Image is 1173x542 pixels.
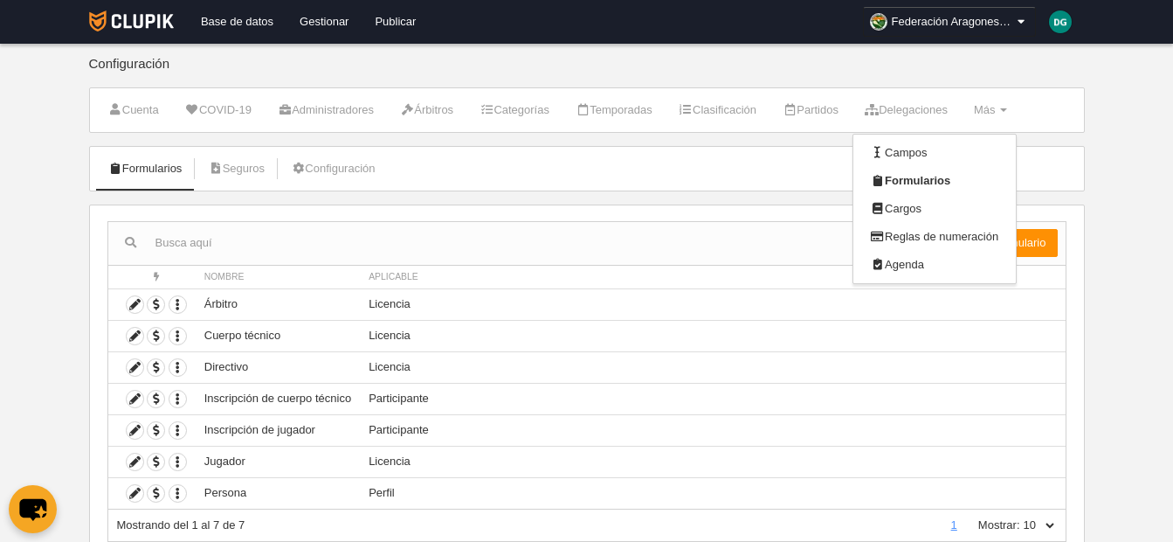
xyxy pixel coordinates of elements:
[566,97,662,123] a: Temporadas
[948,518,961,532] a: 1
[853,223,1016,251] a: Reglas de numeración
[360,320,1065,351] td: Licencia
[196,414,360,446] td: Inscripción de jugador
[204,272,245,281] span: Nombre
[360,383,1065,414] td: Participante
[196,351,360,383] td: Directivo
[853,251,1016,279] a: Agenda
[360,288,1065,320] td: Licencia
[853,195,1016,223] a: Cargos
[198,156,274,182] a: Seguros
[99,156,192,182] a: Formularios
[196,446,360,477] td: Jugador
[961,518,1020,533] label: Mostrar:
[863,7,1036,37] a: Federación Aragonesa de Pelota
[964,97,1017,123] a: Más
[196,383,360,414] td: Inscripción de cuerpo técnico
[117,518,245,532] span: Mostrando del 1 al 7 de 7
[268,97,383,123] a: Administradores
[176,97,261,123] a: COVID-19
[773,97,848,123] a: Partidos
[196,320,360,351] td: Cuerpo técnico
[281,156,384,182] a: Configuración
[196,477,360,509] td: Persona
[89,10,174,31] img: Clupik
[99,97,169,123] a: Cuenta
[1049,10,1072,33] img: c2l6ZT0zMHgzMCZmcz05JnRleHQ9REcmYmc9MDA4OTdi.png
[89,57,1085,87] div: Configuración
[360,414,1065,446] td: Participante
[853,139,1016,167] a: Campos
[855,97,957,123] a: Delegaciones
[360,477,1065,509] td: Perfil
[892,13,1014,31] span: Federación Aragonesa de Pelota
[108,230,888,256] input: Busca aquí
[669,97,766,123] a: Clasificación
[853,167,1016,195] a: Formularios
[196,288,360,320] td: Árbitro
[9,485,57,533] button: chat-button
[369,272,418,281] span: Aplicable
[870,13,887,31] img: OaNUqngkLdpN.30x30.jpg
[360,446,1065,477] td: Licencia
[360,351,1065,383] td: Licencia
[470,97,559,123] a: Categorías
[974,103,996,116] span: Más
[390,97,463,123] a: Árbitros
